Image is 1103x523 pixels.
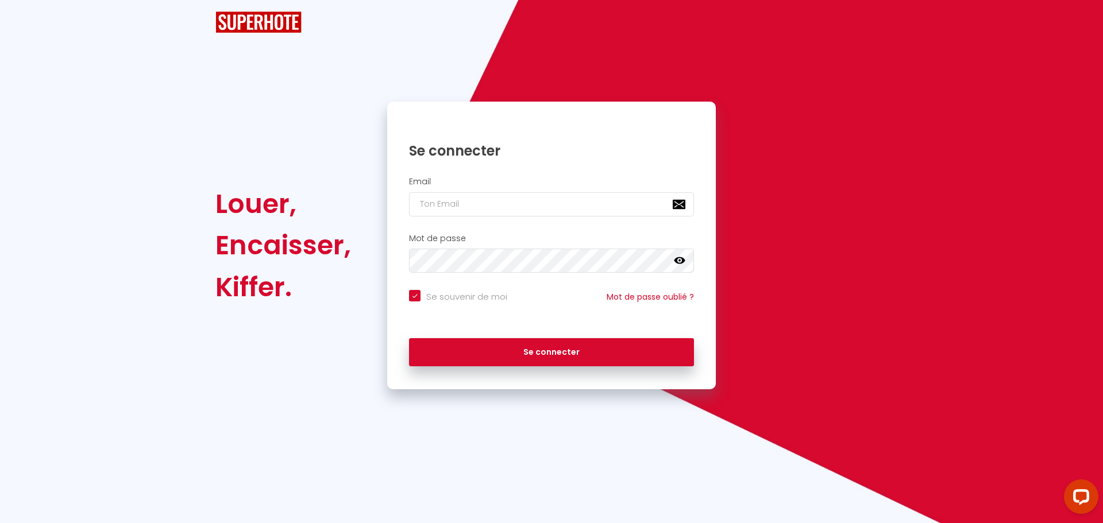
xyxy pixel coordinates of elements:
input: Ton Email [409,192,694,216]
h1: Se connecter [409,142,694,160]
a: Mot de passe oublié ? [607,291,694,303]
div: Encaisser, [215,224,351,266]
div: Kiffer. [215,266,351,308]
h2: Mot de passe [409,234,694,243]
div: Louer, [215,183,351,224]
iframe: LiveChat chat widget [1055,475,1103,523]
img: SuperHote logo [215,11,302,33]
button: Se connecter [409,338,694,367]
h2: Email [409,177,694,187]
